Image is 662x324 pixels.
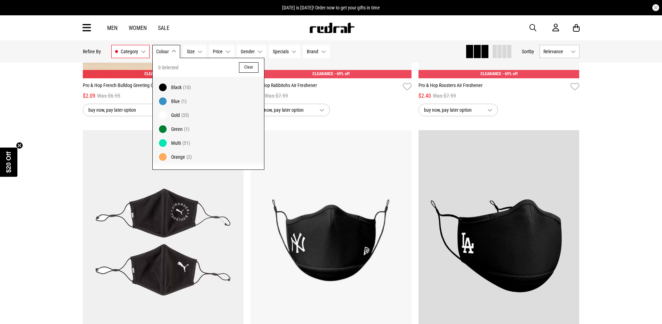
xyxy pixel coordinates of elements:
[152,58,264,170] div: Colour
[171,98,180,104] span: Blue
[309,23,355,33] img: Redrat logo
[6,3,26,24] button: Open LiveChat chat widget
[433,92,456,100] span: Was $7.99
[171,112,180,118] span: Gold
[144,71,165,76] span: CLEARANCE
[265,92,288,100] span: Was $7.99
[239,62,258,73] button: Clear
[181,168,186,174] span: (2)
[187,49,195,54] span: Size
[97,92,120,100] span: Was $6.95
[312,71,333,76] span: CLEARANCE
[183,85,191,90] span: (10)
[183,45,206,58] button: Size
[480,71,501,76] span: CLEARANCE
[171,140,181,146] span: Multi
[540,45,580,58] button: Relevance
[256,106,314,114] span: buy now, pay later option
[186,154,192,160] span: (2)
[529,49,534,54] span: by
[241,49,255,54] span: Gender
[209,45,234,58] button: Price
[543,49,568,54] span: Relevance
[237,45,266,58] button: Gender
[111,45,150,58] button: Category
[181,98,186,104] span: (1)
[502,71,518,76] span: - 69% off
[156,49,169,54] span: Colour
[522,47,534,56] button: Sortby
[83,82,232,92] a: Pro & Hop French Bulldog Greeting Card
[171,168,180,174] span: Pink
[83,104,162,116] button: buy now, pay later option
[334,71,350,76] span: - 69% off
[158,25,169,31] a: Sale
[418,82,568,92] a: Pro & Hop Roosters Air Freshener
[424,106,482,114] span: buy now, pay later option
[273,49,289,54] span: Specials
[171,126,183,132] span: Green
[418,104,498,116] button: buy now, pay later option
[121,49,138,54] span: Category
[418,92,431,100] span: $2.40
[171,154,185,160] span: Orange
[16,142,23,149] button: Close teaser
[269,45,300,58] button: Specials
[250,82,400,92] a: Pro & Hop Rabbitohs Air Freshener
[282,5,380,10] span: [DATE] is [DATE]! Order now to get your gifts in time
[303,45,330,58] button: Brand
[129,25,147,31] a: Women
[307,49,318,54] span: Brand
[5,151,12,173] span: $20 Off
[171,85,182,90] span: Black
[182,140,190,146] span: (51)
[152,45,180,58] button: Colour
[158,63,178,72] span: 0 Selected
[83,49,101,54] p: Refine By
[250,104,330,116] button: buy now, pay later option
[107,25,118,31] a: Men
[88,106,146,114] span: buy now, pay later option
[184,126,189,132] span: (1)
[83,92,95,100] span: $2.09
[213,49,223,54] span: Price
[181,112,189,118] span: (35)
